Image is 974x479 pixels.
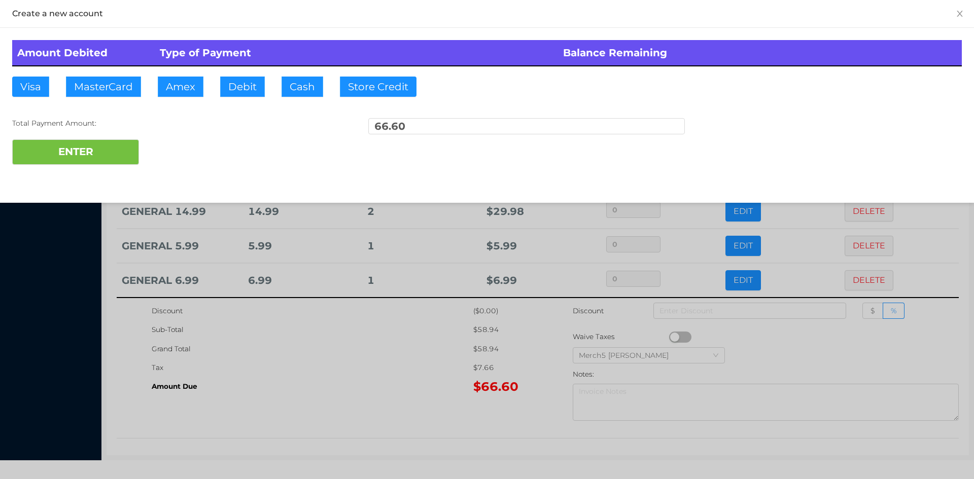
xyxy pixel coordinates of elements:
[558,40,962,66] th: Balance Remaining
[12,40,155,66] th: Amount Debited
[155,40,559,66] th: Type of Payment
[12,8,962,19] div: Create a new account
[12,77,49,97] button: Visa
[12,118,329,129] div: Total Payment Amount:
[158,77,203,97] button: Amex
[282,77,323,97] button: Cash
[12,139,139,165] button: ENTER
[956,10,964,18] i: icon: close
[220,77,265,97] button: Debit
[340,77,416,97] button: Store Credit
[66,77,141,97] button: MasterCard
